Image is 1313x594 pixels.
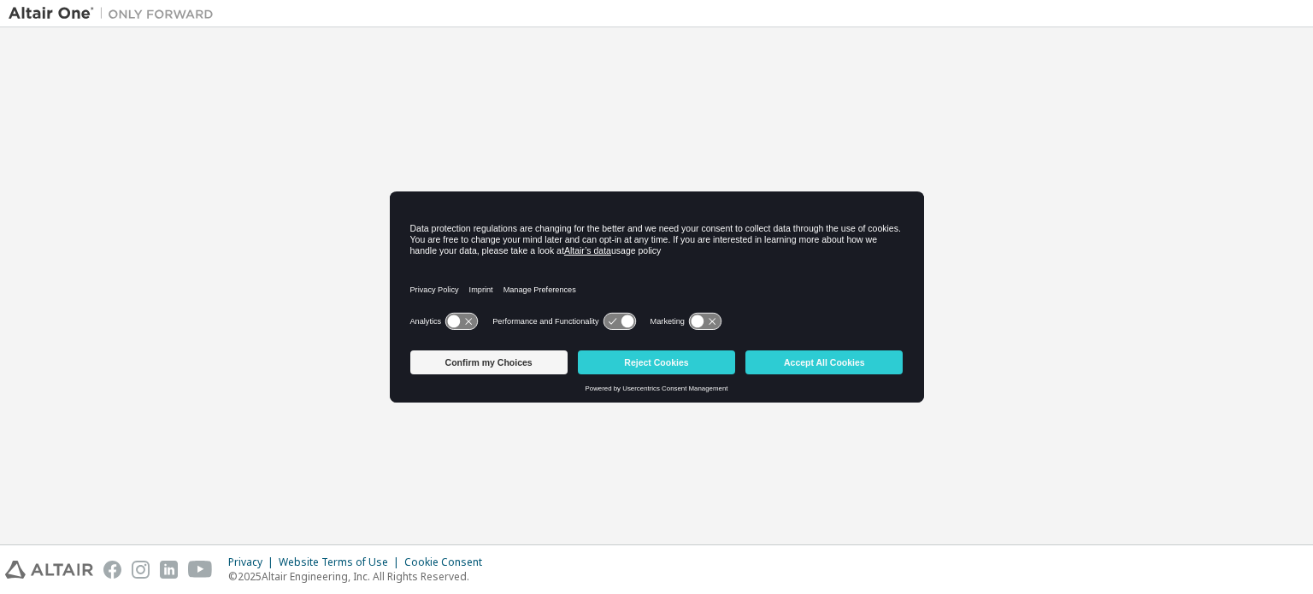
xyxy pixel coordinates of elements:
[404,556,492,569] div: Cookie Consent
[5,561,93,579] img: altair_logo.svg
[188,561,213,579] img: youtube.svg
[160,561,178,579] img: linkedin.svg
[228,556,279,569] div: Privacy
[279,556,404,569] div: Website Terms of Use
[132,561,150,579] img: instagram.svg
[103,561,121,579] img: facebook.svg
[9,5,222,22] img: Altair One
[228,569,492,584] p: © 2025 Altair Engineering, Inc. All Rights Reserved.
